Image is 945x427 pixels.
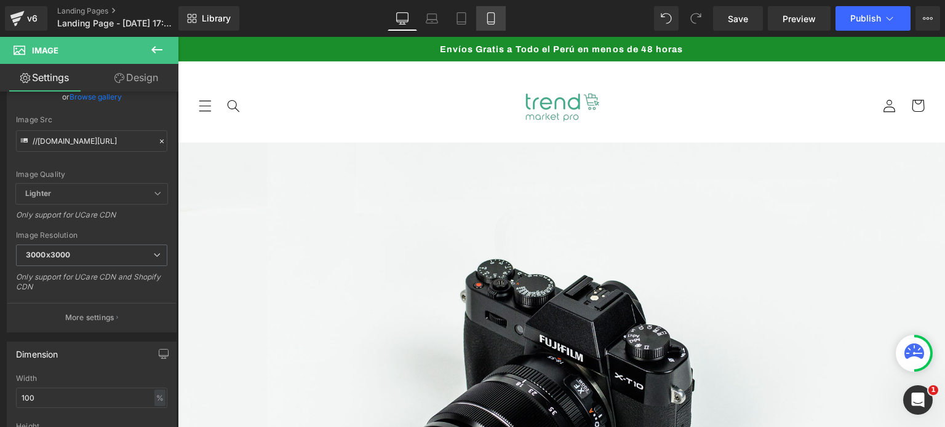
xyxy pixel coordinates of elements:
[16,272,167,300] div: Only support for UCare CDN and Shopify CDN
[7,303,176,332] button: More settings
[13,55,41,83] summary: Menu
[308,37,460,101] a: Trend Market Pro
[768,6,831,31] a: Preview
[388,6,417,31] a: Desktop
[16,210,167,228] div: Only support for UCare CDN
[178,6,239,31] a: New Library
[16,170,167,179] div: Image Quality
[16,231,167,240] div: Image Resolution
[850,14,881,23] span: Publish
[915,6,940,31] button: More
[25,10,40,26] div: v6
[16,130,167,152] input: Link
[57,18,175,28] span: Landing Page - [DATE] 17:54:13
[313,42,455,96] img: Trend Market Pro
[26,250,70,259] b: 3000x3000
[476,6,506,31] a: Mobile
[16,116,167,124] div: Image Src
[262,7,505,17] span: Envíos Gratis a Todo el Perú en menos de 48 horas
[16,388,167,408] input: auto
[417,6,447,31] a: Laptop
[835,6,911,31] button: Publish
[65,312,114,323] p: More settings
[154,390,165,406] div: %
[16,90,167,103] div: or
[447,6,476,31] a: Tablet
[928,385,938,395] span: 1
[654,6,679,31] button: Undo
[16,374,167,383] div: Width
[32,45,58,55] span: Image
[783,12,816,25] span: Preview
[25,189,51,198] b: Lighter
[70,86,122,108] a: Browse gallery
[728,12,748,25] span: Save
[41,55,70,83] summary: Search
[92,64,181,92] a: Design
[57,6,199,16] a: Landing Pages
[16,342,58,359] div: Dimension
[684,6,708,31] button: Redo
[202,13,231,24] span: Library
[903,385,933,415] iframe: Intercom live chat
[5,6,47,31] a: v6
